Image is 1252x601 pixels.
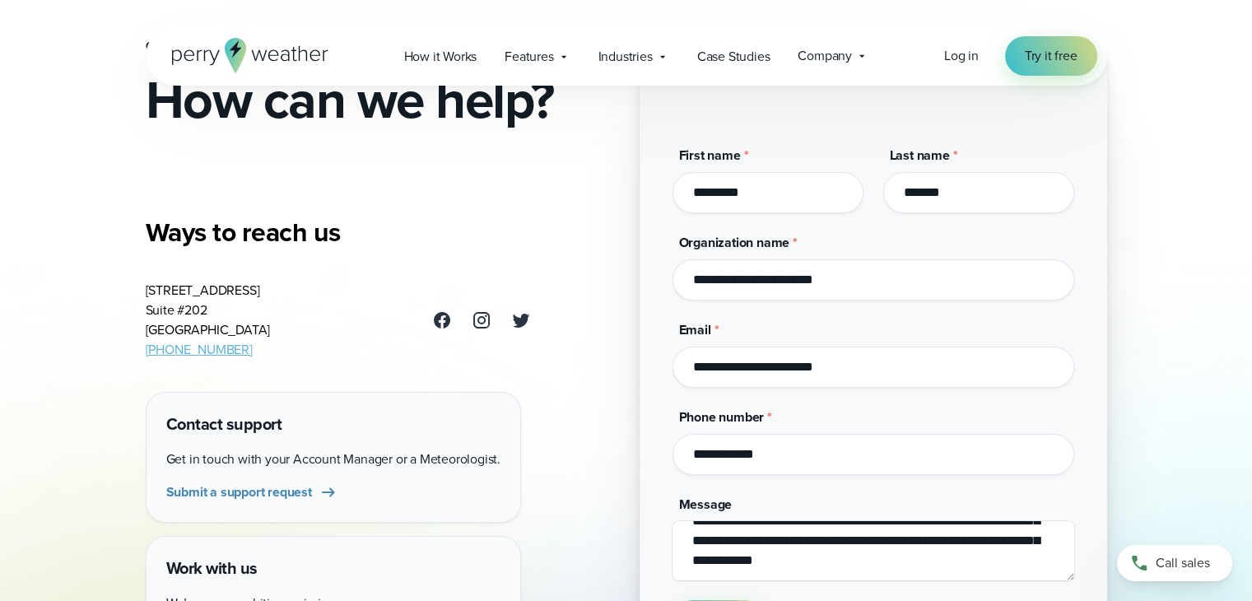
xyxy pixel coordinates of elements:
p: Get in touch with your Account Manager or a Meteorologist. [166,450,500,469]
h4: Work with us [166,557,500,580]
span: How it Works [404,47,477,67]
span: Industries [598,47,653,67]
span: Submit a support request [166,482,312,502]
span: Message [679,495,733,514]
a: Case Studies [683,40,784,73]
a: [PHONE_NUMBER] [146,340,253,359]
span: Organization name [679,233,790,252]
a: Try it free [1005,36,1097,76]
h3: Ways to reach us [146,216,531,249]
span: Company [798,46,852,66]
span: Log in [944,46,979,65]
span: First name [679,146,741,165]
h2: How can we help? [146,73,613,126]
a: Submit a support request [166,482,338,502]
span: Features [505,47,553,67]
span: Try it free [1025,46,1077,66]
address: [STREET_ADDRESS] Suite #202 [GEOGRAPHIC_DATA] [146,281,271,360]
span: Call sales [1156,553,1210,573]
span: Case Studies [697,47,770,67]
a: Call sales [1117,545,1232,581]
span: Email [679,320,711,339]
h2: Leave us a message [673,60,842,86]
a: Log in [944,46,979,66]
span: Phone number [679,408,765,426]
a: How it Works [390,40,491,73]
span: Last name [890,146,950,165]
h4: Contact support [166,412,500,436]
